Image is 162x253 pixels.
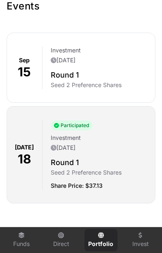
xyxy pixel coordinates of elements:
[51,157,148,168] h2: Round 1
[51,69,148,81] h2: Round 1
[19,56,30,64] p: Sep
[51,121,92,130] span: Participated
[51,56,148,64] p: [DATE]
[18,64,31,79] p: 15
[15,143,34,151] p: [DATE]
[45,229,77,251] a: Direct
[85,229,117,251] a: Portfolio
[51,81,148,89] p: Seed 2 Preference Shares
[121,213,162,253] iframe: Chat Widget
[51,182,148,190] p: Share Price: $37.13
[18,151,31,166] p: 18
[51,46,143,54] p: Investment
[5,229,38,251] a: Funds
[51,168,148,177] p: Seed 2 Preference Shares
[51,144,148,152] p: [DATE]
[51,134,143,142] p: Investment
